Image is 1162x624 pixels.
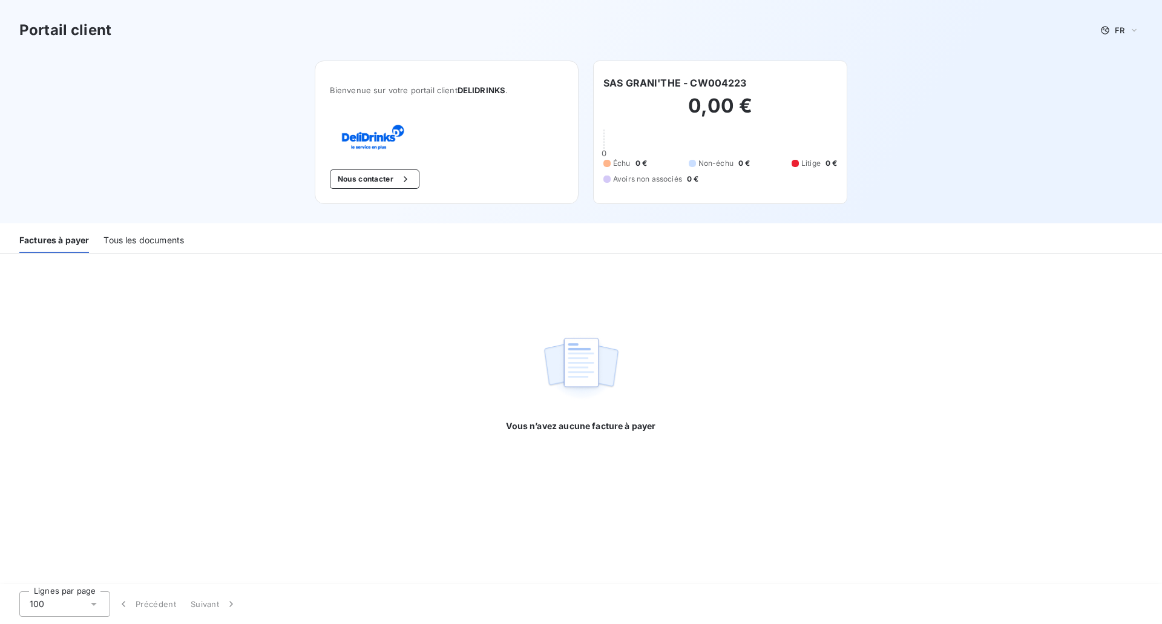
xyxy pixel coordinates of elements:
[458,85,506,95] span: DELIDRINKS
[635,158,647,169] span: 0 €
[603,76,747,90] h6: SAS GRANI'THE - CW004223
[603,94,837,130] h2: 0,00 €
[19,19,111,41] h3: Portail client
[330,169,419,189] button: Nous contacter
[103,228,184,253] div: Tous les documents
[1115,25,1124,35] span: FR
[330,124,407,150] img: Company logo
[330,85,563,95] span: Bienvenue sur votre portail client .
[826,158,837,169] span: 0 €
[183,591,245,617] button: Suivant
[19,228,89,253] div: Factures à payer
[30,598,44,610] span: 100
[506,420,655,432] span: Vous n’avez aucune facture à payer
[738,158,750,169] span: 0 €
[801,158,821,169] span: Litige
[110,591,183,617] button: Précédent
[687,174,698,185] span: 0 €
[613,158,631,169] span: Échu
[602,148,606,158] span: 0
[542,331,620,406] img: empty state
[698,158,734,169] span: Non-échu
[613,174,682,185] span: Avoirs non associés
